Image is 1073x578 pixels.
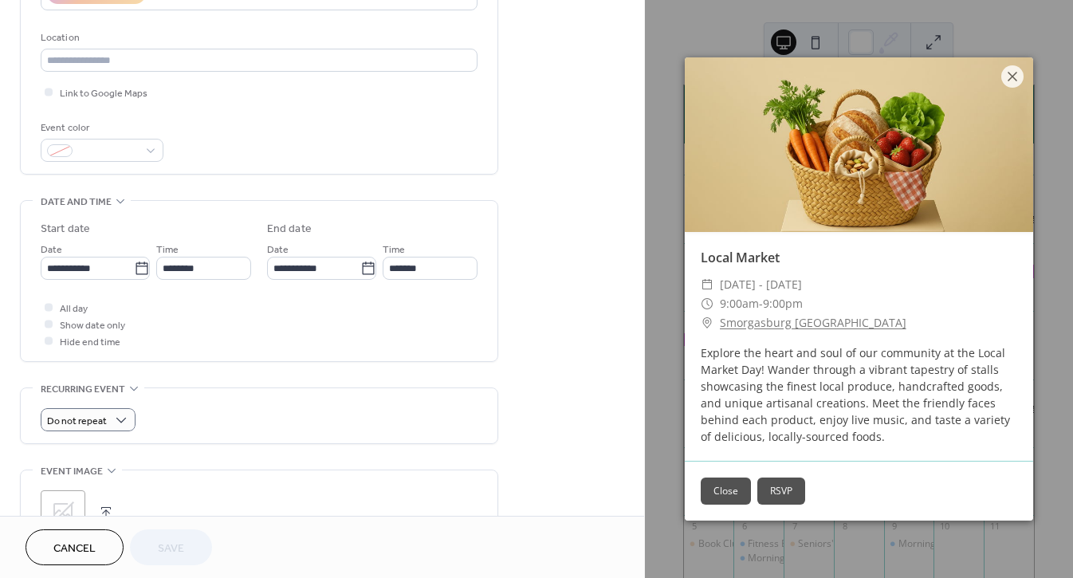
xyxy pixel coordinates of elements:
[60,317,125,334] span: Show date only
[763,296,803,311] span: 9:00pm
[685,344,1033,445] div: Explore the heart and soul of our community at the Local Market Day! Wander through a vibrant tap...
[26,529,124,565] button: Cancel
[41,29,474,46] div: Location
[60,301,88,317] span: All day
[701,275,713,294] div: ​
[701,294,713,313] div: ​
[759,296,763,311] span: -
[60,334,120,351] span: Hide end time
[41,490,85,535] div: ;
[60,85,147,102] span: Link to Google Maps
[701,313,713,332] div: ​
[47,412,107,431] span: Do not repeat
[156,242,179,258] span: Time
[41,381,125,398] span: Recurring event
[685,248,1033,267] div: Local Market
[41,120,160,136] div: Event color
[41,463,103,480] span: Event image
[53,541,96,557] span: Cancel
[720,296,759,311] span: 9:00am
[41,242,62,258] span: Date
[720,313,906,332] a: Smorgasburg [GEOGRAPHIC_DATA]
[701,478,751,505] button: Close
[41,221,90,238] div: Start date
[383,242,405,258] span: Time
[267,221,312,238] div: End date
[267,242,289,258] span: Date
[41,194,112,210] span: Date and time
[757,478,805,505] button: RSVP
[720,275,802,294] span: [DATE] - [DATE]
